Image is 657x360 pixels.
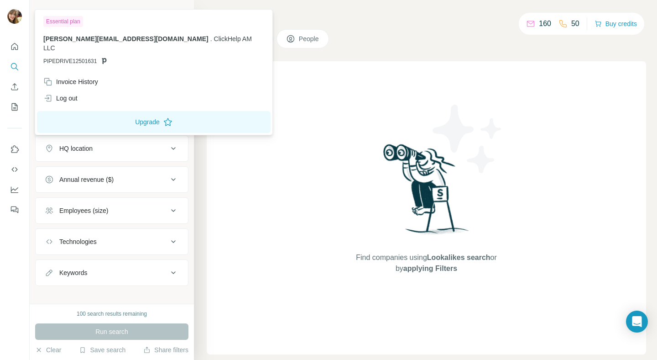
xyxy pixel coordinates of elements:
[594,17,637,30] button: Buy credits
[77,310,147,318] div: 100 search results remaining
[159,5,194,19] button: Hide
[59,268,87,277] div: Keywords
[59,144,93,153] div: HQ location
[43,35,209,42] span: [PERSON_NAME][EMAIL_ADDRESS][DOMAIN_NAME]
[59,237,97,246] div: Technologies
[7,201,22,218] button: Feedback
[7,181,22,198] button: Dashboard
[207,11,646,24] h4: Search
[35,345,61,355] button: Clear
[43,94,78,103] div: Log out
[7,58,22,75] button: Search
[43,16,83,27] div: Essential plan
[403,265,457,272] span: applying Filters
[210,35,212,42] span: .
[36,231,188,253] button: Technologies
[7,38,22,55] button: Quick start
[143,345,188,355] button: Share filters
[43,77,98,86] div: Invoice History
[7,161,22,178] button: Use Surfe API
[7,99,22,115] button: My lists
[59,206,108,215] div: Employees (size)
[427,98,509,180] img: Surfe Illustration - Stars
[7,141,22,158] button: Use Surfe on LinkedIn
[539,18,551,29] p: 160
[379,142,474,244] img: Surfe Illustration - Woman searching with binoculars
[7,79,22,95] button: Enrich CSV
[36,169,188,191] button: Annual revenue ($)
[427,254,490,261] span: Lookalikes search
[35,8,64,16] div: New search
[36,200,188,222] button: Employees (size)
[59,175,114,184] div: Annual revenue ($)
[36,262,188,284] button: Keywords
[7,9,22,24] img: Avatar
[571,18,579,29] p: 50
[79,345,125,355] button: Save search
[626,311,648,333] div: Open Intercom Messenger
[36,138,188,159] button: HQ location
[299,34,320,43] span: People
[353,252,499,274] span: Find companies using or by
[37,111,271,133] button: Upgrade
[43,57,97,65] span: PIPEDRIVE12501631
